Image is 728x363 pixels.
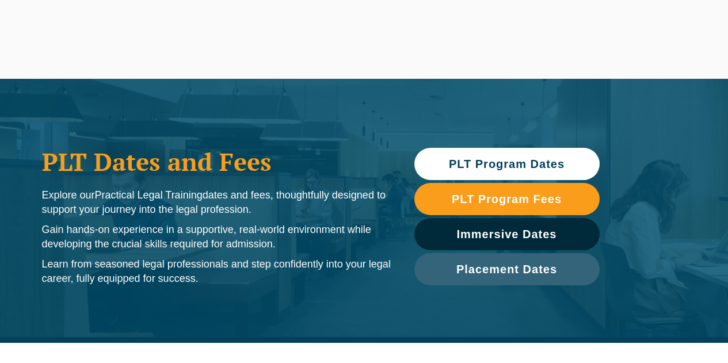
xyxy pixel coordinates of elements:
span: PLT Program Dates [449,158,565,170]
span: Placement Dates [456,263,557,275]
p: Learn from seasoned legal professionals and step confidently into your legal career, fully equipp... [42,257,391,286]
a: PLT Program Dates [414,148,600,180]
a: Placement Dates [414,253,600,285]
span: Immersive Dates [457,228,557,240]
h1: PLT Dates and Fees [42,147,391,176]
p: Gain hands-on experience in a supportive, real-world environment while developing the crucial ski... [42,223,391,251]
span: Practical Legal Training [95,189,203,201]
span: PLT Program Fees [452,193,562,205]
a: PLT Program Fees [414,183,600,215]
a: Immersive Dates [414,218,600,250]
p: Explore our dates and fees, thoughtfully designed to support your journey into the legal profession. [42,188,391,217]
